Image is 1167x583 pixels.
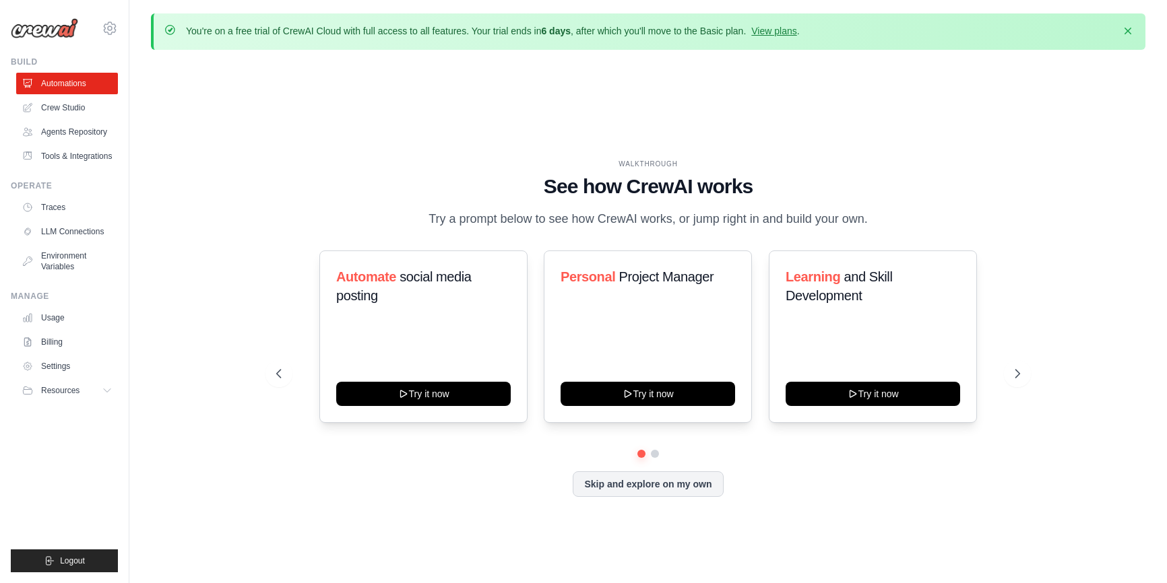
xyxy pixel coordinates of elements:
[41,385,80,396] span: Resources
[276,159,1020,169] div: WALKTHROUGH
[561,382,735,406] button: Try it now
[11,57,118,67] div: Build
[336,382,511,406] button: Try it now
[16,97,118,118] a: Crew Studio
[11,18,78,38] img: Logo
[422,209,875,229] p: Try a prompt below to see how CrewAI works, or jump right in and build your own.
[573,471,723,497] button: Skip and explore on my own
[751,26,796,36] a: View plans
[11,291,118,302] div: Manage
[186,24,800,38] p: You're on a free trial of CrewAI Cloud with full access to all features. Your trial ends in , aft...
[16,380,118,401] button: Resources
[619,269,714,284] span: Project Manager
[336,269,396,284] span: Automate
[16,245,118,277] a: Environment Variables
[16,121,118,143] a: Agents Repository
[11,180,118,191] div: Operate
[16,145,118,167] a: Tools & Integrations
[16,197,118,218] a: Traces
[786,269,892,303] span: and Skill Development
[60,555,85,566] span: Logout
[16,307,118,329] a: Usage
[16,73,118,94] a: Automations
[276,174,1020,199] h1: See how CrewAI works
[11,549,118,572] button: Logout
[541,26,571,36] strong: 6 days
[16,331,118,353] a: Billing
[561,269,615,284] span: Personal
[336,269,472,303] span: social media posting
[16,355,118,377] a: Settings
[786,269,840,284] span: Learning
[786,382,960,406] button: Try it now
[16,221,118,242] a: LLM Connections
